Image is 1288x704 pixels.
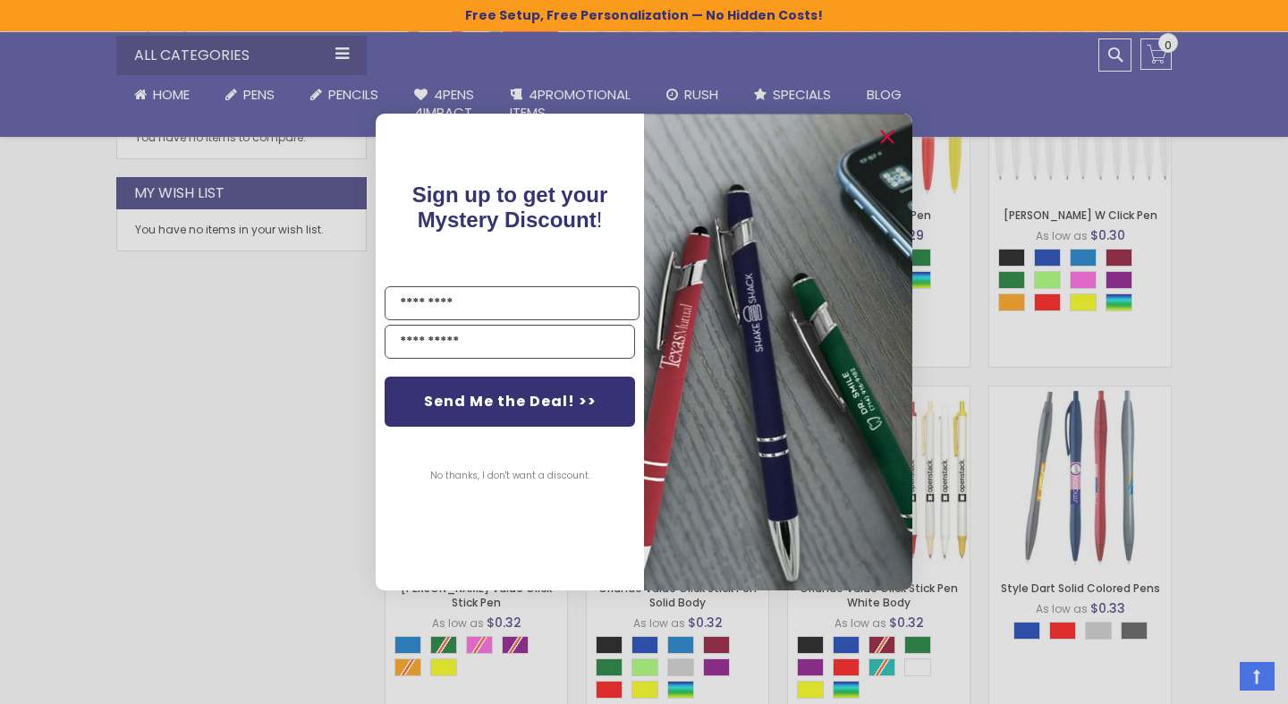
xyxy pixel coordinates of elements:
[412,182,608,232] span: !
[644,114,912,590] img: pop-up-image
[385,377,635,427] button: Send Me the Deal! >>
[873,123,902,151] button: Close dialog
[412,182,608,232] span: Sign up to get your Mystery Discount
[421,454,599,498] button: No thanks, I don't want a discount.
